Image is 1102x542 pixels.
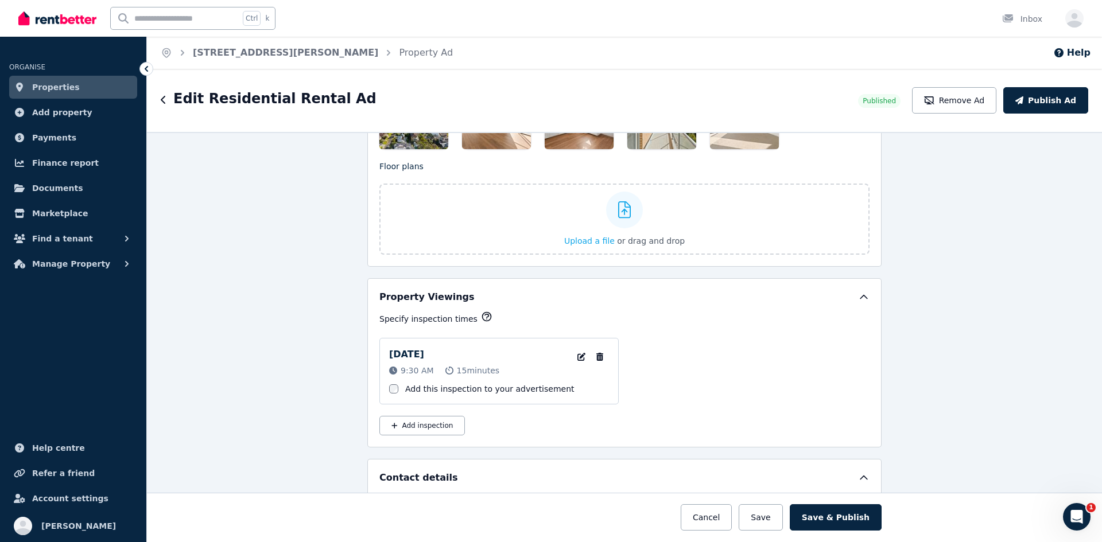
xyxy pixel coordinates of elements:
span: Manage Property [32,257,110,271]
button: Help [1053,46,1091,60]
a: Account settings [9,487,137,510]
img: RentBetter [18,10,96,27]
button: Find a tenant [9,227,137,250]
p: Please provide the details of the person or persons managing this listing. Those listed here will... [379,492,870,526]
a: Properties [9,76,137,99]
span: Payments [32,131,76,145]
h1: Edit Residential Rental Ad [173,89,377,108]
button: Remove Ad [912,87,996,114]
a: Property Ad [399,47,453,58]
a: [STREET_ADDRESS][PERSON_NAME] [193,47,378,58]
p: Floor plans [379,161,870,172]
span: or drag and drop [617,236,685,245]
span: 15 minutes [457,365,500,376]
span: Upload a file [564,236,615,245]
span: Published [863,96,896,106]
span: Finance report [32,156,99,170]
nav: Breadcrumb [147,37,467,69]
button: Manage Property [9,252,137,275]
a: Help centre [9,436,137,459]
span: [PERSON_NAME] [41,519,116,533]
div: Inbox [1002,13,1042,25]
a: Marketplace [9,202,137,225]
span: ORGANISE [9,63,45,71]
label: Add this inspection to your advertisement [405,383,575,395]
button: Publish Ad [1003,87,1088,114]
a: Add property [9,101,137,124]
span: 9:30 AM [401,365,434,376]
button: Save & Publish [790,504,882,531]
span: Account settings [32,492,108,505]
a: Refer a friend [9,462,137,485]
a: Payments [9,126,137,149]
span: Find a tenant [32,232,93,245]
button: Add inspection [379,416,465,435]
button: Save [739,504,782,531]
h5: Property Viewings [379,290,475,304]
span: 1 [1087,503,1096,512]
span: Properties [32,80,80,94]
button: Cancel [681,504,732,531]
span: Marketplace [32,206,88,220]
button: Upload a file or drag and drop [564,235,685,247]
span: Add property [32,106,92,119]
span: Refer a friend [32,466,95,480]
p: [DATE] [389,348,424,361]
p: Specify inspection times [379,313,478,325]
span: Help centre [32,441,85,455]
span: Documents [32,181,83,195]
iframe: Intercom live chat [1063,503,1091,531]
h5: Contact details [379,471,458,485]
span: Ctrl [243,11,261,26]
a: Finance report [9,151,137,174]
span: k [265,14,269,23]
a: Documents [9,177,137,200]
